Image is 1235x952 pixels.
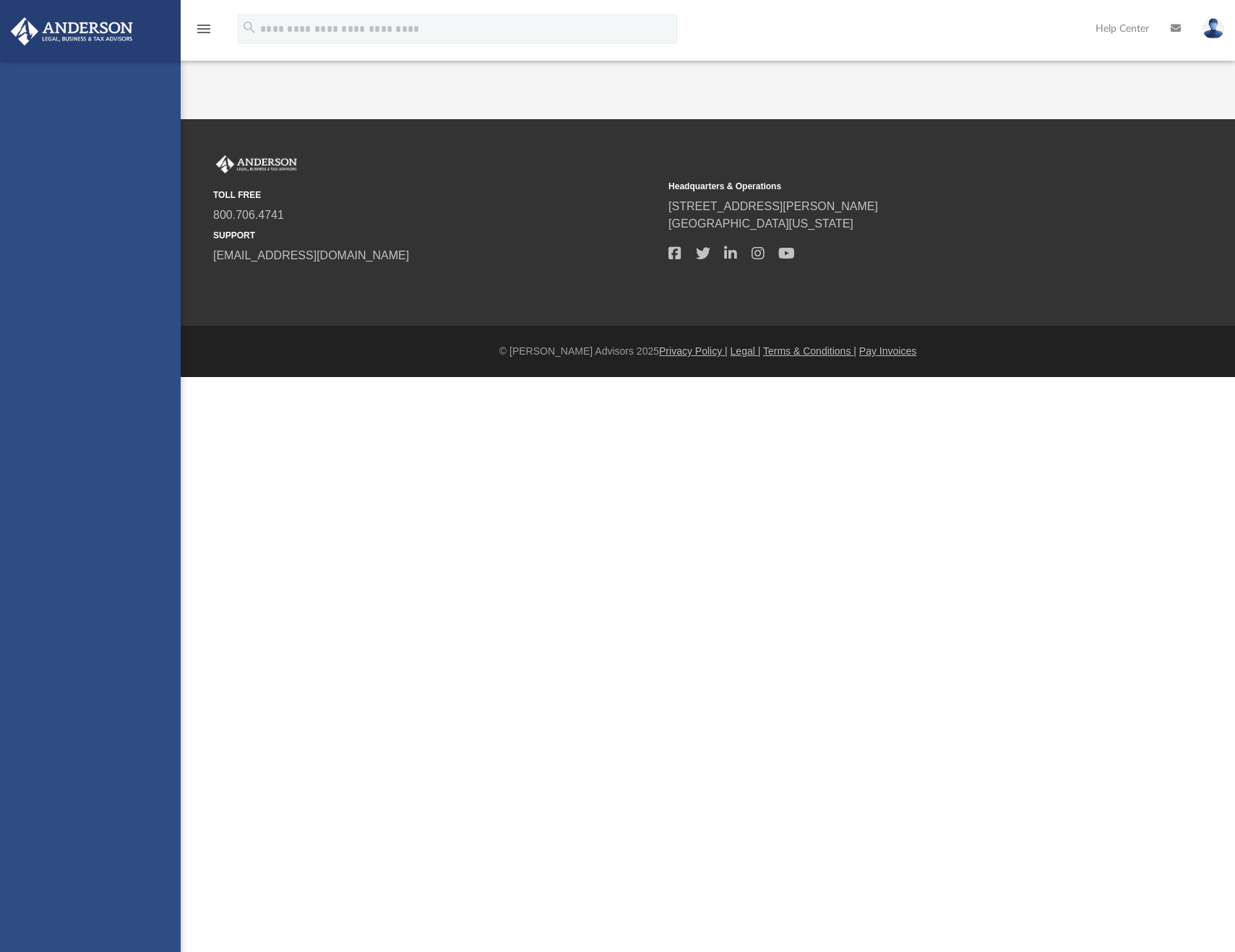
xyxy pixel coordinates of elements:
img: User Pic [1202,18,1224,39]
small: SUPPORT [213,229,658,242]
img: Anderson Advisors Platinum Portal [213,155,300,174]
small: TOLL FREE [213,189,658,202]
a: Terms & Conditions | [763,345,856,357]
small: Headquarters & Operations [668,180,1114,193]
a: [STREET_ADDRESS][PERSON_NAME] [668,200,878,212]
i: search [241,20,257,35]
a: [EMAIL_ADDRESS][DOMAIN_NAME] [213,249,409,261]
img: Anderson Advisors Platinum Portal [7,17,137,46]
i: menu [195,20,212,38]
a: Pay Invoices [859,345,916,357]
a: Privacy Policy | [659,345,728,357]
a: 800.706.4741 [213,209,284,221]
a: menu [195,27,212,38]
div: © [PERSON_NAME] Advisors 2025 [181,344,1235,359]
a: [GEOGRAPHIC_DATA][US_STATE] [668,217,853,230]
a: Legal | [731,345,761,357]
